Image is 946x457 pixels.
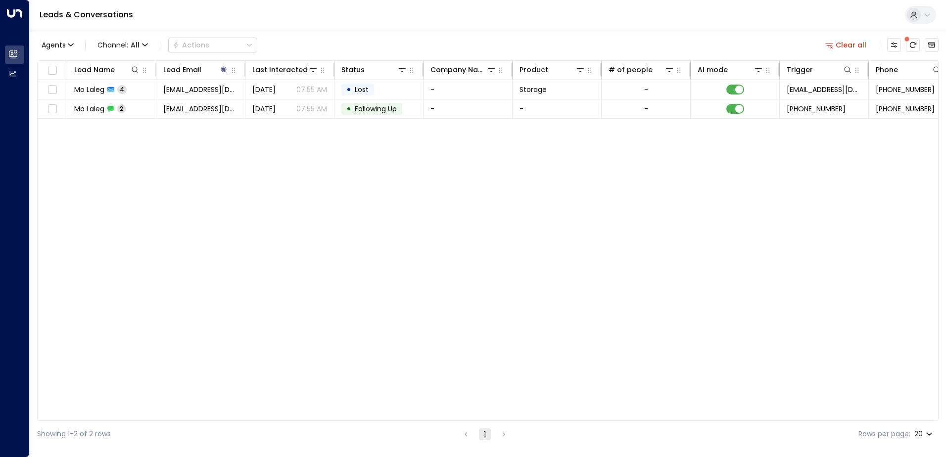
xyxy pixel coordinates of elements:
[787,85,861,94] span: leads@space-station.co.uk
[252,104,276,114] span: Sep 21, 2025
[355,104,397,114] span: Following Up
[74,104,104,114] span: Mo Laleg
[46,84,58,96] span: Toggle select row
[698,64,728,76] div: AI mode
[74,64,115,76] div: Lead Name
[787,64,813,76] div: Trigger
[163,104,238,114] span: mlaleg14422@gmail.com
[609,64,653,76] div: # of people
[787,64,852,76] div: Trigger
[609,64,674,76] div: # of people
[698,64,763,76] div: AI mode
[46,103,58,115] span: Toggle select row
[479,428,491,440] button: page 1
[74,64,140,76] div: Lead Name
[252,85,276,94] span: Sep 25, 2025
[341,64,365,76] div: Status
[906,38,920,52] span: There are new threads available. Refresh the grid to view the latest updates.
[887,38,901,52] button: Customize
[131,41,140,49] span: All
[296,85,327,94] p: 07:55 AM
[252,64,308,76] div: Last Interacted
[346,100,351,117] div: •
[163,85,238,94] span: mlaleg14422@gmail.com
[460,428,510,440] nav: pagination navigation
[46,64,58,77] span: Toggle select all
[74,85,104,94] span: Mo Laleg
[341,64,407,76] div: Status
[644,104,648,114] div: -
[513,99,602,118] td: -
[858,429,910,439] label: Rows per page:
[252,64,318,76] div: Last Interacted
[424,80,513,99] td: -
[876,64,898,76] div: Phone
[117,85,127,93] span: 4
[424,99,513,118] td: -
[346,81,351,98] div: •
[914,427,935,441] div: 20
[430,64,496,76] div: Company Name
[355,85,369,94] span: Lost
[520,85,547,94] span: Storage
[430,64,486,76] div: Company Name
[42,42,66,48] span: Agents
[787,104,846,114] span: +447393586609
[644,85,648,94] div: -
[821,38,871,52] button: Clear all
[163,64,201,76] div: Lead Email
[173,41,209,49] div: Actions
[163,64,229,76] div: Lead Email
[520,64,548,76] div: Product
[876,104,935,114] span: +447393586609
[520,64,585,76] div: Product
[37,38,77,52] button: Agents
[168,38,257,52] button: Actions
[40,9,133,20] a: Leads & Conversations
[876,85,935,94] span: +447393586609
[296,104,327,114] p: 07:55 AM
[37,429,111,439] div: Showing 1-2 of 2 rows
[925,38,939,52] button: Archived Leads
[876,64,942,76] div: Phone
[117,104,126,113] span: 2
[94,38,152,52] button: Channel:All
[94,38,152,52] span: Channel:
[168,38,257,52] div: Button group with a nested menu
